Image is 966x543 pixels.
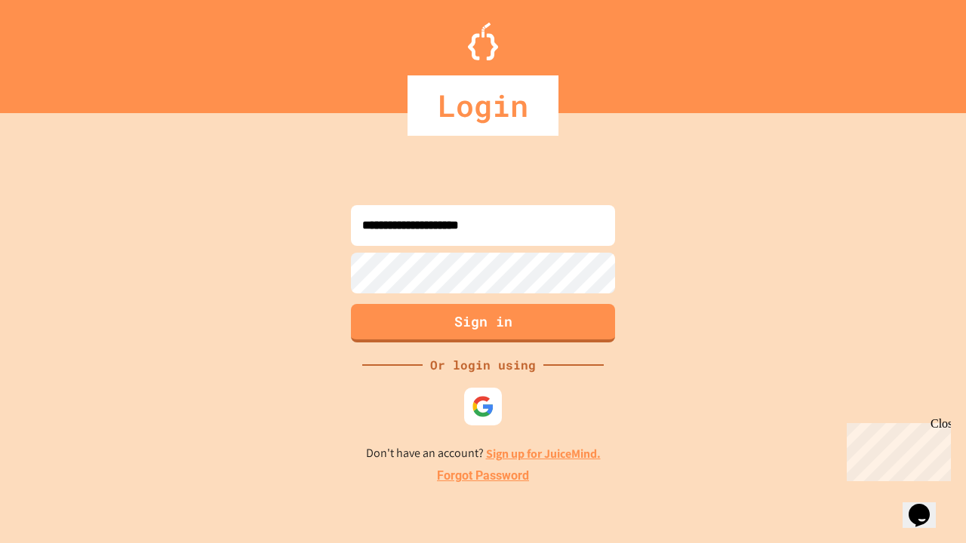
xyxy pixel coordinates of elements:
div: Login [408,75,558,136]
a: Sign up for JuiceMind. [486,446,601,462]
button: Sign in [351,304,615,342]
a: Forgot Password [437,467,529,485]
iframe: chat widget [841,417,951,481]
img: Logo.svg [468,23,498,60]
img: google-icon.svg [472,395,494,418]
div: Or login using [423,356,543,374]
iframe: chat widget [903,483,951,528]
div: Chat with us now!Close [6,6,104,96]
p: Don't have an account? [366,444,601,463]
